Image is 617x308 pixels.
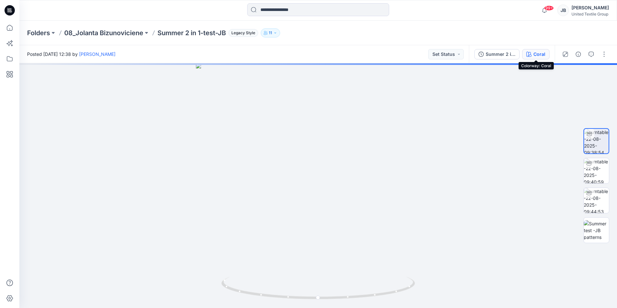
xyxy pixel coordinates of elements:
[584,188,609,213] img: turntable-22-08-2025-09:44:53
[474,49,520,59] button: Summer 2 in 1-test-JB
[79,51,116,57] a: [PERSON_NAME]
[261,28,280,37] button: 11
[522,49,550,59] button: Coral
[584,158,609,183] img: turntable-22-08-2025-09:40:59
[571,4,609,12] div: [PERSON_NAME]
[544,5,554,11] span: 99+
[157,28,226,37] p: Summer 2 in 1-test-JB
[228,29,258,37] span: Legacy Style
[557,5,569,16] div: JB
[486,51,515,58] div: Summer 2 in 1-test-JB
[571,12,609,16] div: United Textile Group
[573,49,583,59] button: Details
[269,29,272,36] p: 11
[584,129,609,153] img: turntable-22-08-2025-09:38:54
[64,28,143,37] a: 08_Jolanta Bizunoviciene
[533,51,545,58] div: Coral
[27,51,116,57] span: Posted [DATE] 12:38 by
[226,28,258,37] button: Legacy Style
[584,220,609,241] img: Summer test -JB patterns
[27,28,50,37] a: Folders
